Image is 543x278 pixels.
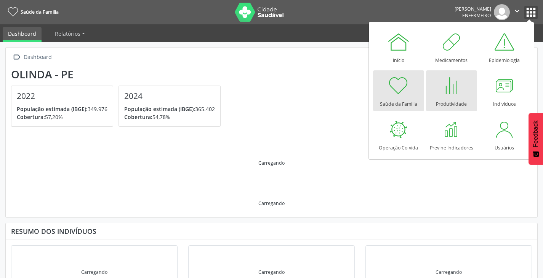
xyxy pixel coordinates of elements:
[21,9,59,15] span: Saúde da Família
[124,105,195,113] span: População estimada (IBGE):
[494,4,510,20] img: img
[258,200,285,207] div: Carregando
[17,91,107,101] h4: 2022
[5,6,59,18] a: Saúde da Família
[22,52,53,63] div: Dashboard
[124,105,215,113] p: 365.402
[258,160,285,166] div: Carregando
[513,7,521,15] i: 
[50,27,90,40] a: Relatórios
[124,91,215,101] h4: 2024
[3,27,42,42] a: Dashboard
[17,113,107,121] p: 57,20%
[510,4,524,20] button: 
[373,114,424,155] a: Operação Co-vida
[17,113,45,121] span: Cobertura:
[55,30,80,37] span: Relatórios
[426,70,477,111] a: Produtividade
[11,227,532,235] div: Resumo dos indivíduos
[258,269,285,275] div: Carregando
[529,113,543,165] button: Feedback - Mostrar pesquisa
[426,27,477,67] a: Medicamentos
[455,6,491,12] div: [PERSON_NAME]
[479,70,530,111] a: Indivíduos
[124,113,152,121] span: Cobertura:
[479,27,530,67] a: Epidemiologia
[17,105,107,113] p: 349.976
[532,121,539,147] span: Feedback
[81,269,107,275] div: Carregando
[11,52,22,63] i: 
[373,27,424,67] a: Início
[373,70,424,111] a: Saúde da Família
[11,68,226,81] div: Olinda - PE
[124,113,215,121] p: 54,78%
[479,114,530,155] a: Usuários
[462,12,491,19] span: Enfermeiro
[436,269,462,275] div: Carregando
[11,52,53,63] a:  Dashboard
[426,114,477,155] a: Previne Indicadores
[524,6,538,19] button: apps
[17,105,88,113] span: População estimada (IBGE):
